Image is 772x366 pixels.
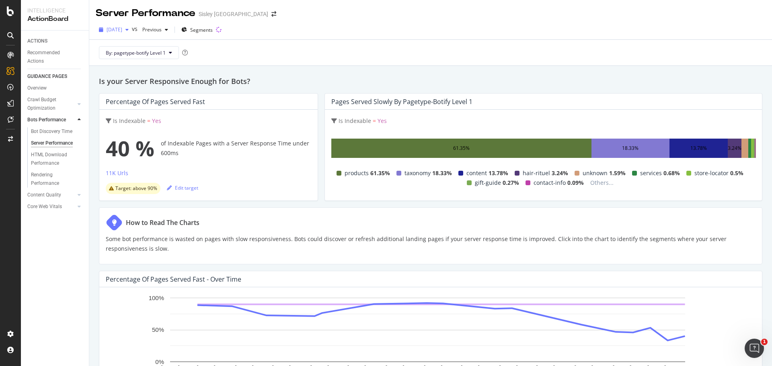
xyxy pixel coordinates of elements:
span: 1.59% [609,168,626,178]
div: 3.24% [728,143,741,153]
div: Crawl Budget Optimization [27,96,70,112]
span: Segments [190,27,213,33]
span: 3.24% [552,168,568,178]
text: 50% [152,327,164,333]
a: Overview [27,84,83,92]
a: Recommended Actions [27,49,83,65]
a: Crawl Budget Optimization [27,96,75,112]
div: Bot Discovery Time [31,127,72,136]
div: 18.33% [622,143,639,153]
div: Content Quality [27,191,61,199]
div: Overview [27,84,47,92]
span: 2025 Mar. 24th [107,26,122,33]
text: 0% [155,358,164,365]
button: Edit target [167,181,198,194]
div: 13.78% [690,143,707,153]
span: Target: above 90% [115,186,157,191]
div: Core Web Vitals [27,202,62,211]
div: Recommended Actions [27,49,76,65]
span: 0.09% [567,178,584,188]
div: ActionBoard [27,14,82,24]
span: Yes [152,117,161,125]
span: 0.5% [730,168,743,178]
div: Percentage of Pages Served Fast - Over Time [106,275,241,283]
span: 61.35% [370,168,390,178]
a: Core Web Vitals [27,202,75,211]
a: GUIDANCE PAGES [27,72,83,81]
span: unknown [583,168,608,178]
div: warning label [106,183,160,194]
div: arrow-right-arrow-left [271,11,276,17]
a: Bots Performance [27,116,75,124]
span: Others... [587,178,617,188]
span: = [147,117,150,125]
div: Rendering Performance [31,171,76,188]
span: store-locator [694,168,729,178]
span: Is Indexable [339,117,371,125]
span: content [466,168,487,178]
div: ACTIONS [27,37,47,45]
div: Server Performance [96,6,195,20]
a: HTML Download Performance [31,151,83,168]
div: Percentage of Pages Served Fast [106,98,205,106]
div: GUIDANCE PAGES [27,72,67,81]
span: 1 [761,339,768,345]
span: By: pagetype-botify Level 1 [106,49,166,56]
span: taxonomy [404,168,431,178]
div: Server Performance [31,139,73,147]
div: How to Read The Charts [126,218,199,227]
span: contact-info [534,178,566,188]
span: services [640,168,662,178]
span: vs [132,25,139,33]
iframe: Intercom live chat [745,339,764,358]
span: Previous [139,26,162,33]
h2: Is your Server Responsive Enough for Bots? [99,76,762,87]
div: Bots Performance [27,116,66,124]
span: Is Indexable [113,117,146,125]
div: Intelligence [27,6,82,14]
div: 61.35% [453,143,470,153]
span: = [373,117,376,125]
button: Previous [139,23,171,36]
span: 40 % [106,132,154,164]
div: HTML Download Performance [31,151,78,168]
span: hair-rituel [523,168,550,178]
div: Pages Served Slowly by pagetype-botify Level 1 [331,98,472,106]
button: Segments [178,23,216,36]
a: Rendering Performance [31,171,83,188]
text: 100% [149,294,164,301]
a: ACTIONS [27,37,83,45]
span: products [345,168,369,178]
button: 11K Urls [106,168,128,181]
a: Content Quality [27,191,75,199]
span: 0.27% [503,178,519,188]
div: Sisley [GEOGRAPHIC_DATA] [199,10,268,18]
span: 0.68% [663,168,680,178]
button: [DATE] [96,23,132,36]
div: 11K Urls [106,169,128,177]
span: gift-guide [475,178,501,188]
div: Edit target [167,184,198,191]
div: of Indexable Pages with a Server Response Time under 600ms [106,132,311,164]
span: 18.33% [432,168,452,178]
p: Some bot performance is wasted on pages with slow responsiveness. Bots could discover or refresh ... [106,234,756,254]
a: Server Performance [31,139,83,147]
button: By: pagetype-botify Level 1 [99,46,179,59]
span: 13.78% [489,168,508,178]
a: Bot Discovery Time [31,127,83,136]
span: Yes [378,117,387,125]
